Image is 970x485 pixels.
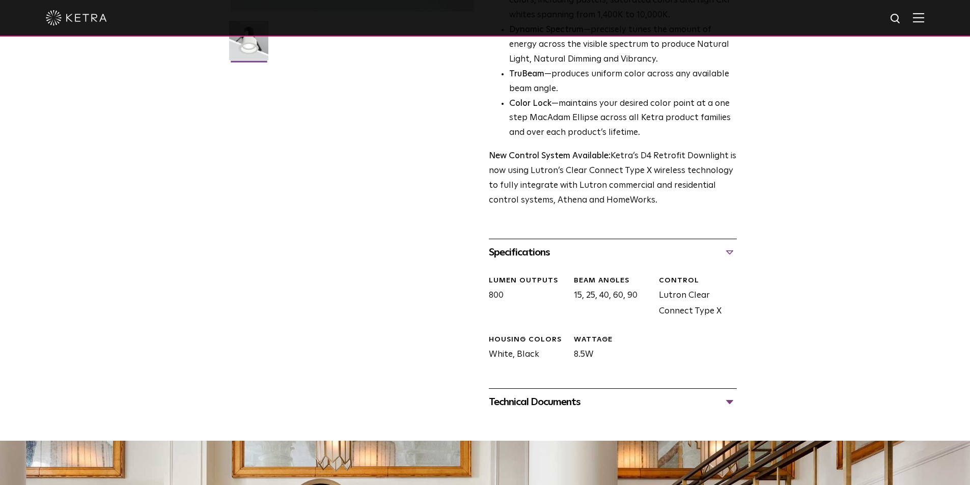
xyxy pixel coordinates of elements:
[489,152,611,160] strong: New Control System Available:
[566,335,651,363] div: 8.5W
[913,13,924,22] img: Hamburger%20Nav.svg
[481,276,566,320] div: 800
[566,276,651,320] div: 15, 25, 40, 60, 90
[489,276,566,286] div: LUMEN OUTPUTS
[574,335,651,345] div: WATTAGE
[651,276,736,320] div: Lutron Clear Connect Type X
[509,97,737,141] li: —maintains your desired color point at a one step MacAdam Ellipse across all Ketra product famili...
[509,67,737,97] li: —produces uniform color across any available beam angle.
[481,335,566,363] div: White, Black
[659,276,736,286] div: CONTROL
[489,394,737,410] div: Technical Documents
[574,276,651,286] div: Beam Angles
[890,13,902,25] img: search icon
[46,10,107,25] img: ketra-logo-2019-white
[489,149,737,208] p: Ketra’s D4 Retrofit Downlight is now using Lutron’s Clear Connect Type X wireless technology to f...
[489,244,737,261] div: Specifications
[229,21,268,68] img: D4R Retrofit Downlight
[509,23,737,67] li: —precisely tunes the amount of energy across the visible spectrum to produce Natural Light, Natur...
[489,335,566,345] div: HOUSING COLORS
[509,70,544,78] strong: TruBeam
[509,99,551,108] strong: Color Lock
